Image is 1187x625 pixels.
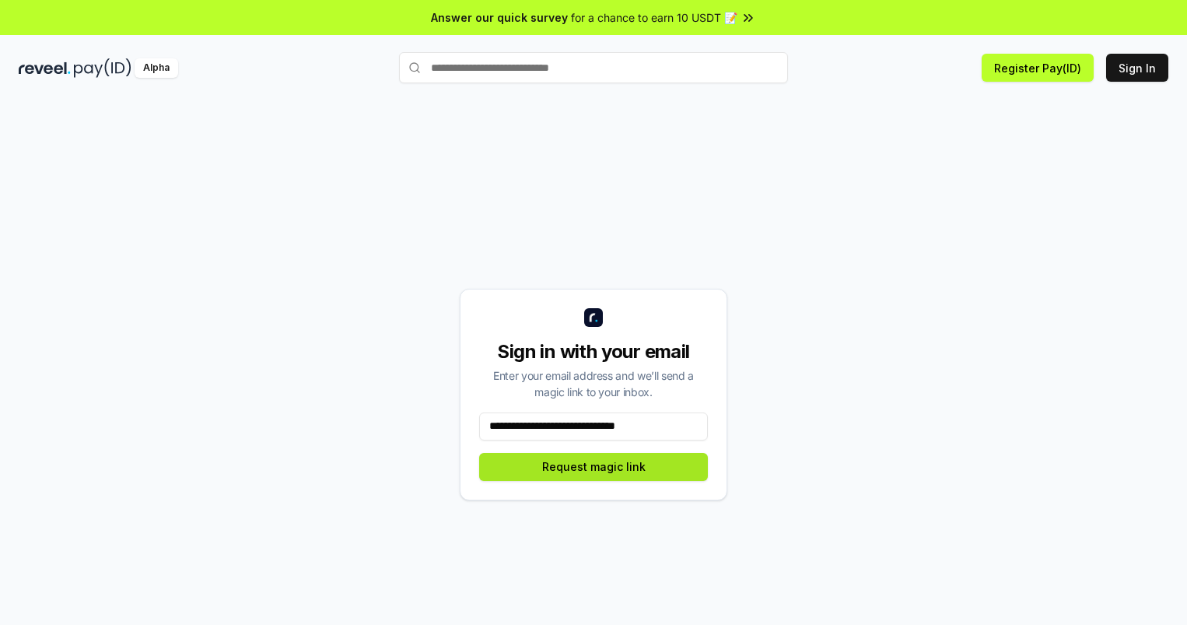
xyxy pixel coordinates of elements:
button: Request magic link [479,453,708,481]
div: Alpha [135,58,178,78]
button: Register Pay(ID) [982,54,1094,82]
span: for a chance to earn 10 USDT 📝 [571,9,737,26]
div: Sign in with your email [479,339,708,364]
div: Enter your email address and we’ll send a magic link to your inbox. [479,367,708,400]
span: Answer our quick survey [431,9,568,26]
img: reveel_dark [19,58,71,78]
img: logo_small [584,308,603,327]
img: pay_id [74,58,131,78]
button: Sign In [1106,54,1168,82]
